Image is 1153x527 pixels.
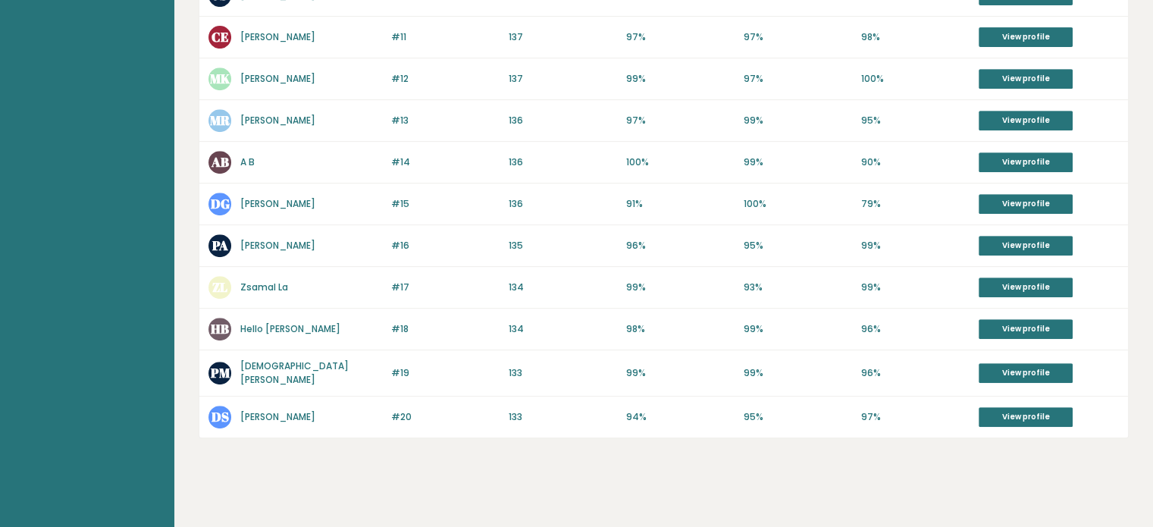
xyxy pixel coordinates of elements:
[211,237,228,254] text: PA
[509,155,617,169] p: 136
[626,410,735,424] p: 94%
[744,72,852,86] p: 97%
[744,239,852,253] p: 95%
[861,410,970,424] p: 97%
[744,322,852,336] p: 99%
[861,239,970,253] p: 99%
[211,195,230,212] text: DG
[391,366,500,380] p: #19
[240,322,340,335] a: Hello [PERSON_NAME]
[626,366,735,380] p: 99%
[391,72,500,86] p: #12
[212,278,227,296] text: ZL
[509,197,617,211] p: 136
[979,236,1073,256] a: View profile
[391,281,500,294] p: #17
[509,281,617,294] p: 134
[240,72,315,85] a: [PERSON_NAME]
[861,366,970,380] p: 96%
[210,364,230,381] text: PM
[861,322,970,336] p: 96%
[744,410,852,424] p: 95%
[626,197,735,211] p: 91%
[391,322,500,336] p: #18
[626,155,735,169] p: 100%
[240,197,315,210] a: [PERSON_NAME]
[391,114,500,127] p: #13
[979,69,1073,89] a: View profile
[210,70,230,87] text: MK
[626,114,735,127] p: 97%
[210,111,230,129] text: MR
[240,30,315,43] a: [PERSON_NAME]
[626,72,735,86] p: 99%
[744,155,852,169] p: 99%
[509,322,617,336] p: 134
[979,363,1073,383] a: View profile
[391,155,500,169] p: #14
[861,155,970,169] p: 90%
[391,30,500,44] p: #11
[509,30,617,44] p: 137
[979,27,1073,47] a: View profile
[979,319,1073,339] a: View profile
[509,410,617,424] p: 133
[626,281,735,294] p: 99%
[626,322,735,336] p: 98%
[744,197,852,211] p: 100%
[240,410,315,423] a: [PERSON_NAME]
[240,239,315,252] a: [PERSON_NAME]
[509,366,617,380] p: 133
[211,320,229,337] text: HB
[626,30,735,44] p: 97%
[211,153,229,171] text: AB
[391,239,500,253] p: #16
[240,281,288,293] a: Zsamal La
[626,239,735,253] p: 96%
[211,28,229,45] text: CE
[744,114,852,127] p: 99%
[744,30,852,44] p: 97%
[509,114,617,127] p: 136
[211,408,229,425] text: DS
[240,155,255,168] a: A B
[509,72,617,86] p: 137
[391,197,500,211] p: #15
[861,30,970,44] p: 98%
[861,114,970,127] p: 95%
[979,278,1073,297] a: View profile
[240,359,349,386] a: [DEMOGRAPHIC_DATA][PERSON_NAME]
[744,281,852,294] p: 93%
[509,239,617,253] p: 135
[979,152,1073,172] a: View profile
[979,111,1073,130] a: View profile
[744,366,852,380] p: 99%
[979,194,1073,214] a: View profile
[240,114,315,127] a: [PERSON_NAME]
[861,197,970,211] p: 79%
[861,72,970,86] p: 100%
[391,410,500,424] p: #20
[861,281,970,294] p: 99%
[979,407,1073,427] a: View profile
